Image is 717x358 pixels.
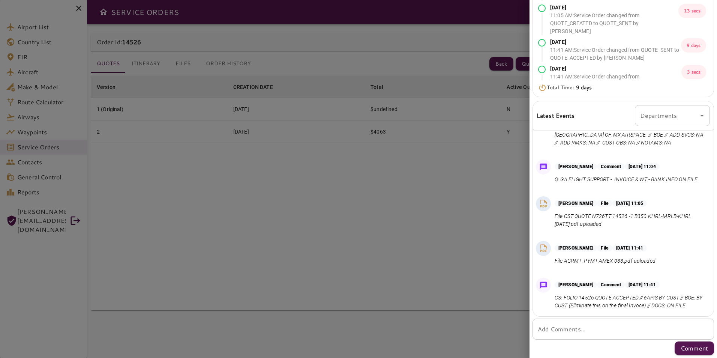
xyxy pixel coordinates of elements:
[625,281,659,288] p: [DATE] 11:41
[538,84,547,92] img: Timer Icon
[550,46,681,62] p: 11:41 AM : Service Order changed from QUOTE_SENT to QUOTE_ACCEPTED by [PERSON_NAME]
[555,257,655,265] p: File AGRMT_PYMT AMEX 033.pdf uploaded
[555,281,597,288] p: [PERSON_NAME]
[550,65,681,73] p: [DATE]
[555,245,597,251] p: [PERSON_NAME]
[550,12,678,35] p: 11:05 AM : Service Order changed from QUOTE_CREATED to QUOTE_SENT by [PERSON_NAME]
[550,73,681,96] p: 11:41 AM : Service Order changed from QUOTE_ACCEPTED to AWAITING_ASSIGNMENT by [PERSON_NAME]
[550,4,678,12] p: [DATE]
[538,198,549,209] img: PDF File
[550,38,681,46] p: [DATE]
[681,344,708,353] p: Comment
[625,163,659,170] p: [DATE] 11:04
[555,200,597,207] p: [PERSON_NAME]
[675,341,714,355] button: Comment
[597,163,625,170] p: Comment
[538,162,549,172] img: Message Icon
[555,176,697,184] p: Q: GA FLIGHT SUPPORT - INVOICE & WT - BANK INFO ON FILE
[678,4,706,18] p: 13 secs
[681,38,706,53] p: 9 days
[555,294,707,310] p: CS: FOLIO 14526 QUOTE ACCEPTED // eAPIS BY CUST // BOE: BY CUST (Eliminate this on the final invo...
[612,200,647,207] p: [DATE] 11:05
[612,245,647,251] p: [DATE] 11:41
[537,111,575,120] h6: Latest Events
[538,280,549,290] img: Message Icon
[555,212,707,228] p: File CST QUOTE N726TT 14526 -1 B350 KHRL-MRLB-KHRL [DATE].pdf uploaded
[576,84,592,91] b: 9 days
[697,110,707,121] button: Open
[538,243,549,254] img: PDF File
[597,245,612,251] p: File
[597,200,612,207] p: File
[597,281,625,288] p: Comment
[547,84,592,92] p: Total Time:
[555,163,597,170] p: [PERSON_NAME]
[681,65,706,79] p: 3 secs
